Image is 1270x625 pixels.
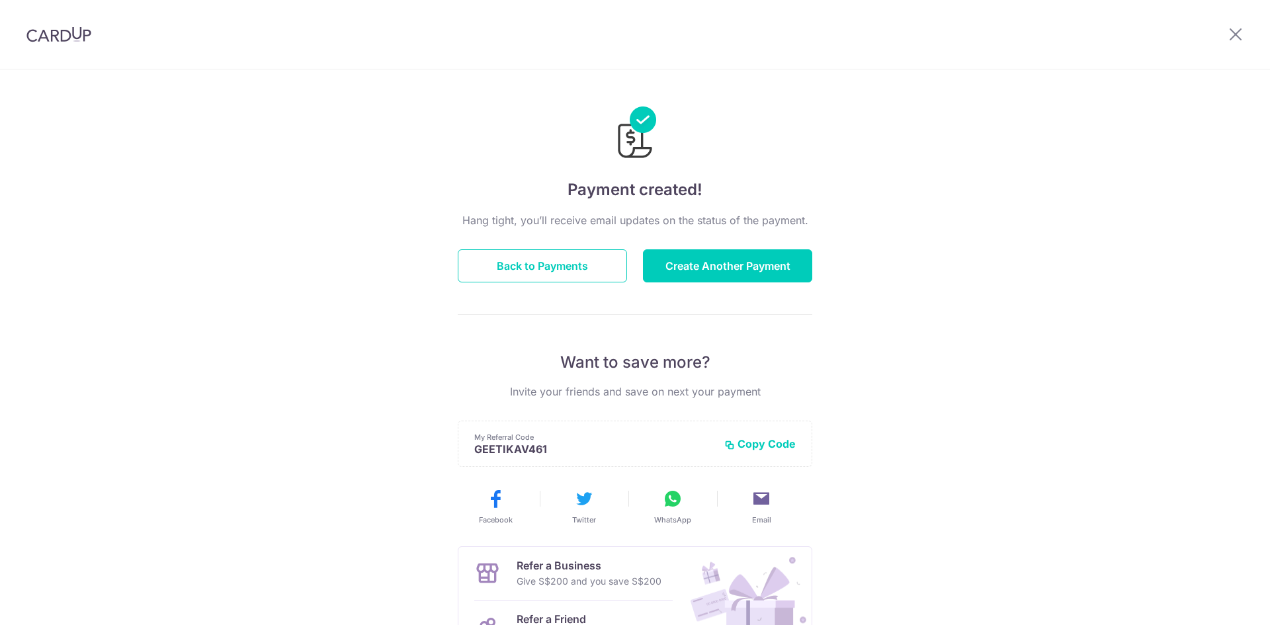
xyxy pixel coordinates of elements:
[474,432,714,442] p: My Referral Code
[724,437,796,450] button: Copy Code
[458,384,812,399] p: Invite your friends and save on next your payment
[479,515,513,525] span: Facebook
[614,106,656,162] img: Payments
[752,515,771,525] span: Email
[26,26,91,42] img: CardUp
[458,212,812,228] p: Hang tight, you’ll receive email updates on the status of the payment.
[456,488,534,525] button: Facebook
[572,515,596,525] span: Twitter
[722,488,800,525] button: Email
[643,249,812,282] button: Create Another Payment
[458,352,812,373] p: Want to save more?
[545,488,623,525] button: Twitter
[474,442,714,456] p: GEETIKAV461
[458,249,627,282] button: Back to Payments
[1185,585,1257,618] iframe: Opens a widget where you can find more information
[654,515,691,525] span: WhatsApp
[517,558,661,573] p: Refer a Business
[634,488,712,525] button: WhatsApp
[517,573,661,589] p: Give S$200 and you save S$200
[458,178,812,202] h4: Payment created!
